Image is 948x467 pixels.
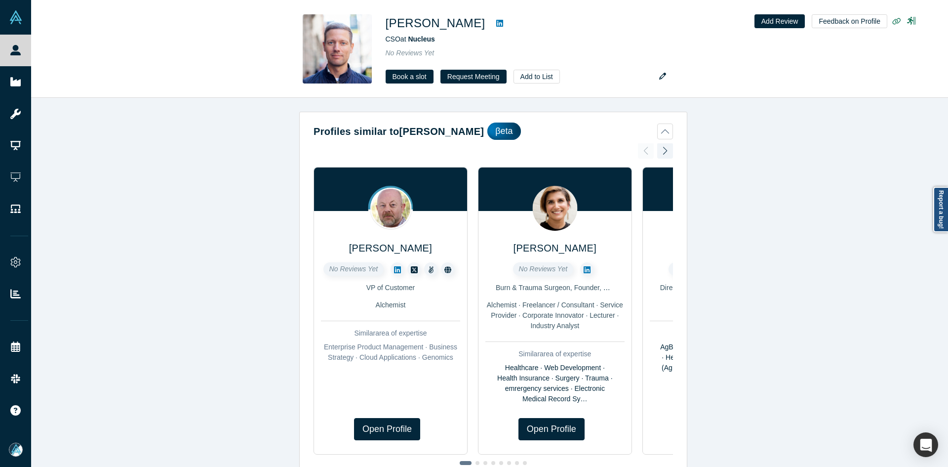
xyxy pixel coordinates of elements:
[349,243,432,254] a: [PERSON_NAME]
[329,265,378,273] span: No Reviews Yet
[513,243,596,254] a: [PERSON_NAME]
[354,418,420,440] a: Open Profile
[366,284,415,292] span: VP of Customer
[321,328,460,339] div: Similar area of expertise
[408,35,434,43] a: Nucleus
[303,14,372,84] img: Lasse Folkersen's Profile Image
[386,70,434,84] a: Book a slot
[440,70,507,84] button: Request Meeting
[754,14,805,28] button: Add Review
[386,14,485,32] h1: [PERSON_NAME]
[321,300,460,310] div: Alchemist
[532,186,577,231] img: Alisha Jiwani's Profile Image
[650,342,789,383] div: AgBiotech (Agricultural Biotechnology) · Healthcare · Bioinformatics · AgTech (Agriculture Techno...
[519,265,568,273] span: No Reviews Yet
[812,14,887,28] button: Feedback on Profile
[518,418,585,440] a: Open Profile
[485,300,625,331] div: Alchemist · Freelancer / Consultant · Service Provider · Corporate Innovator · Lecturer · Industr...
[496,284,618,292] span: Burn & Trauma Surgeon, Founder, CEO
[9,10,23,24] img: Alchemist Vault Logo
[485,349,625,359] div: Similar area of expertise
[314,124,484,139] h2: Profiles similar to [PERSON_NAME]
[368,186,413,231] img: Mark Mooney's Profile Image
[650,300,789,310] div: Alchemist
[324,343,457,361] span: Enterprise Product Management · Business Strategy · Cloud Applications · Genomics
[650,328,789,339] div: Similar area of expertise
[933,187,948,232] a: Report a bug!
[314,123,673,140] button: Profiles similar to[PERSON_NAME]βeta
[386,35,435,43] span: CSO at
[485,363,625,404] div: Healthcare · Web Development · Health Insurance · Surgery · Trauma · emrergency services · Electr...
[513,70,560,84] button: Add to List
[487,123,520,140] div: βeta
[9,443,23,457] img: Mia Scott's Account
[386,49,434,57] span: No Reviews Yet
